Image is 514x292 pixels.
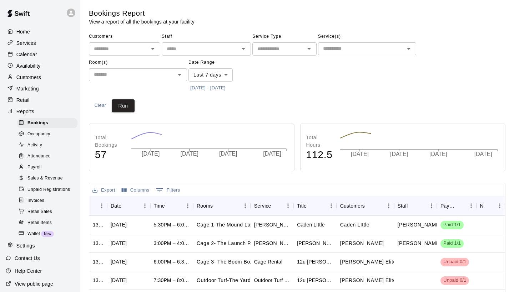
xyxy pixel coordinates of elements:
[16,40,36,47] p: Services
[17,151,77,161] div: Attendance
[254,196,271,216] div: Service
[340,196,365,216] div: Customers
[165,201,175,211] button: Sort
[456,201,466,211] button: Sort
[6,72,75,83] a: Customers
[440,259,469,265] span: Unpaid 0/1
[390,151,408,157] tspan: [DATE]
[213,201,223,211] button: Sort
[27,131,50,138] span: Occupancy
[89,57,187,68] span: Room(s)
[219,151,237,157] tspan: [DATE]
[297,258,333,265] div: 12u Almaguer/Hull
[398,240,441,247] p: Jeremy Almaguer
[17,185,77,195] div: Unpaid Registrations
[398,221,441,229] p: Dusten Knight
[297,221,324,228] div: Caden LIttle
[154,240,190,247] div: 3:00PM – 4:00PM
[17,118,80,129] a: Bookings
[440,276,469,285] div: Has not paid: Marucci Elite
[426,200,437,211] button: Menu
[120,185,151,196] button: Select columns
[89,99,112,113] button: Clear
[475,151,493,157] tspan: [DATE]
[91,185,117,196] button: Export
[6,240,75,251] a: Settings
[240,200,251,211] button: Menu
[27,219,52,226] span: Retail Items
[17,217,80,228] a: Retail Items
[27,153,51,160] span: Attendance
[254,277,290,284] div: Outdoor Turf Field Rental
[41,232,54,236] span: New
[17,173,80,184] a: Sales & Revenue
[6,26,75,37] a: Home
[437,196,476,216] div: Payment
[93,277,104,284] div: 1320802
[17,229,77,239] div: WalletNew
[17,129,77,139] div: Occupancy
[89,196,107,216] div: ID
[15,255,40,262] p: Contact Us
[340,221,369,229] p: Caden LIttle
[17,196,77,206] div: Invoices
[197,196,213,216] div: Rooms
[142,151,160,157] tspan: [DATE]
[494,200,505,211] button: Menu
[340,240,384,247] p: Dillon Kusenberger
[17,207,77,217] div: Retail Sales
[304,44,314,54] button: Open
[182,200,193,211] button: Menu
[193,196,251,216] div: Rooms
[111,196,121,216] div: Date
[197,258,253,266] p: Cage 3- The Boom Box
[6,49,75,60] a: Calendar
[197,221,253,229] p: Cage 1-The Mound Lab
[6,106,75,117] div: Reports
[154,184,182,196] button: Show filters
[440,277,469,284] span: Unpaid 0/1
[440,240,464,247] span: Paid 1/1
[16,242,35,249] p: Settings
[96,200,107,211] button: Menu
[93,201,103,211] button: Sort
[318,31,416,42] span: Service(s)
[16,85,39,92] p: Marketing
[111,277,127,284] div: Mon, Aug 18, 2025
[107,196,150,216] div: Date
[27,175,63,182] span: Sales & Revenue
[337,196,394,216] div: Customers
[27,208,52,215] span: Retail Sales
[111,221,127,228] div: Mon, Aug 18, 2025
[6,95,75,105] div: Retail
[154,196,165,216] div: Time
[340,258,396,266] p: Marucci Elite
[93,240,104,247] div: 1322991
[16,51,37,58] p: Calendar
[27,120,48,127] span: Bookings
[111,240,127,247] div: Mon, Aug 18, 2025
[254,258,282,265] div: Cage Rental
[181,151,198,157] tspan: [DATE]
[6,83,75,94] a: Marketing
[440,196,455,216] div: Payment
[121,201,131,211] button: Sort
[17,162,77,172] div: Payroll
[263,151,281,157] tspan: [DATE]
[27,142,42,149] span: Activity
[254,221,290,228] div: Dusten Knight 30 min pitching/hitting/ or fielding lesson
[95,149,124,161] h4: 57
[93,258,104,265] div: 1320854
[17,118,77,128] div: Bookings
[238,44,248,54] button: Open
[27,164,41,171] span: Payroll
[16,108,34,115] p: Reports
[484,201,494,211] button: Sort
[326,200,337,211] button: Menu
[398,196,408,216] div: Staff
[93,221,104,228] div: 1324033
